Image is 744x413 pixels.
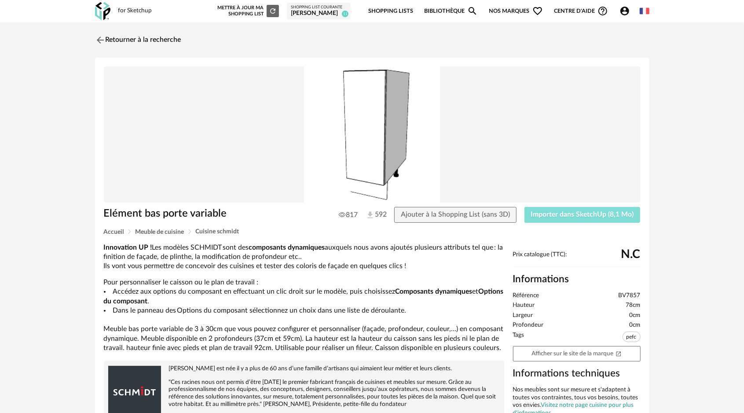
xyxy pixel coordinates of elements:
[394,207,517,223] button: Ajouter à la Shopping List (sans 3D)
[339,210,358,219] span: 817
[291,5,347,10] div: Shopping List courante
[342,11,348,17] span: 11
[269,8,277,13] span: Refresh icon
[104,306,504,315] li: Dans le panneau des Options du composant sélectionnez un choix dans une liste de déroulante.
[108,365,500,372] p: [PERSON_NAME] est née il y a plus de 60 ans d’une famille d’artisans qui aimaient leur métier et ...
[104,288,504,304] b: Options du composant
[95,30,181,50] a: Retourner à la recherche
[597,6,608,16] span: Help Circle Outline icon
[513,312,533,320] span: Largeur
[366,210,375,220] img: Téléchargements
[513,273,641,286] h2: Informations
[489,1,543,22] span: Nos marques
[95,35,106,45] img: svg+xml;base64,PHN2ZyB3aWR0aD0iMjQiIGhlaWdodD0iMjQiIHZpZXdCb3g9IjAgMCAyNCAyNCIgZmlsbD0ibm9uZSIgeG...
[104,66,641,203] img: Product pack shot
[513,332,524,344] span: Tags
[118,7,152,15] div: for Sketchup
[104,243,504,271] p: Les modèles SCHMIDT sont des auxquels nous avons ajoutés plusieurs attributs tel que : la finitio...
[366,210,378,220] span: 592
[623,332,641,342] span: pefc
[249,244,325,251] b: composants dynamiques
[619,292,641,300] span: BV7857
[104,287,504,306] li: Accédez aux options du composant en effectuant un clic droit sur le modèle, puis choisissez et .
[513,292,539,300] span: Référence
[291,5,347,18] a: Shopping List courante [PERSON_NAME] 11
[554,6,608,16] span: Centre d'aideHelp Circle Outline icon
[104,229,641,235] div: Breadcrumb
[531,211,634,218] span: Importer dans SketchUp (8,1 Mo)
[513,302,535,310] span: Hauteur
[513,321,544,329] span: Profondeur
[136,229,184,235] span: Meuble de cuisine
[619,6,634,16] span: Account Circle icon
[216,5,279,17] div: Mettre à jour ma Shopping List
[513,367,641,380] h3: Informations techniques
[104,207,323,221] h1: Elément bas porte variable
[104,229,124,235] span: Accueil
[104,243,504,353] div: Pour personnaliser le caisson ou le plan de travail : Meuble bas porte variable de 3 à 30cm que v...
[291,10,347,18] div: [PERSON_NAME]
[616,350,622,356] span: Open In New icon
[513,346,641,361] a: Afficher sur le site de la marqueOpen In New icon
[104,244,152,251] b: Innovation UP !
[467,6,478,16] span: Magnify icon
[108,379,500,409] p: "Ces racines nous ont permis d’être [DATE] le premier fabricant français de cuisines et meubles s...
[424,1,478,22] a: BibliothèqueMagnify icon
[630,312,641,320] span: 0cm
[395,288,472,295] b: Composants dynamiques
[368,1,413,22] a: Shopping Lists
[196,229,239,235] span: Cuisine schmidt
[626,302,641,310] span: 78cm
[640,6,649,16] img: fr
[401,211,510,218] span: Ajouter à la Shopping List (sans 3D)
[619,6,630,16] span: Account Circle icon
[630,321,641,329] span: 0cm
[532,6,543,16] span: Heart Outline icon
[621,251,641,258] span: N.C
[95,2,110,20] img: OXP
[513,251,641,267] div: Prix catalogue (TTC):
[524,207,641,223] button: Importer dans SketchUp (8,1 Mo)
